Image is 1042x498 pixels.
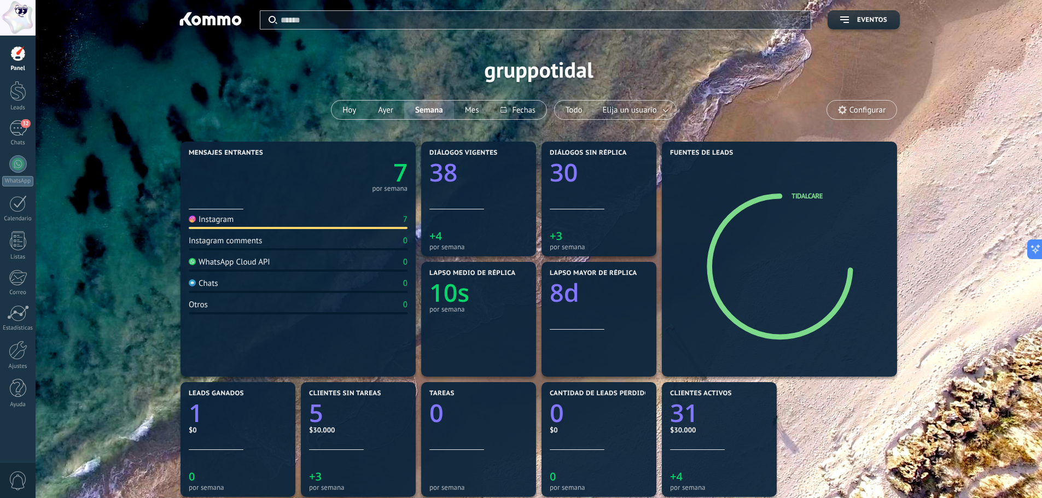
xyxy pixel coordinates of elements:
[393,156,408,189] text: 7
[670,390,732,397] span: clientes activos
[2,325,34,332] div: Estadísticas
[670,149,734,157] span: Fuentes de leads
[189,257,270,267] div: WhatsApp Cloud API
[857,16,887,24] span: Eventos
[2,289,34,296] div: Correo
[309,469,322,484] text: +3
[828,10,900,30] button: Eventos
[550,483,648,491] div: por semana
[189,279,196,286] img: Chats
[429,156,457,189] text: 38
[189,258,196,265] img: WhatsApp Cloud API
[298,156,408,189] a: 7
[670,425,769,435] div: $30.000
[189,425,287,435] div: $0
[429,269,516,277] span: Lapso medio de réplica
[2,401,34,408] div: Ayuda
[849,106,886,115] span: Configurar
[429,483,528,491] div: por semana
[309,396,323,430] text: 5
[403,257,408,267] div: 0
[550,269,637,277] span: Lapso mayor de réplica
[372,186,408,191] div: por semana
[550,156,578,189] text: 30
[550,396,648,430] a: 0
[404,101,454,119] button: Semana
[550,390,654,397] span: Cantidad de leads perdidos
[670,469,683,484] text: +4
[189,396,287,430] a: 1
[2,215,34,222] div: Calendario
[550,243,648,251] div: por semana
[2,139,34,147] div: Chats
[309,396,408,430] a: 5
[331,101,367,119] button: Hoy
[2,254,34,261] div: Listas
[429,390,455,397] span: Tareas
[550,276,579,309] text: 8d
[670,483,769,491] div: por semana
[593,101,676,119] button: Elija un usuario
[189,149,263,157] span: Mensajes entrantes
[791,191,823,201] a: tidalcare
[550,229,562,243] text: +3
[309,390,381,397] span: clientes sin tareas
[403,300,408,310] div: 0
[2,176,33,186] div: WhatsApp
[429,396,444,430] text: 0
[189,215,196,222] img: Instagram
[550,425,648,435] div: $0
[189,469,195,484] text: 0
[550,469,556,484] text: 0
[189,236,262,246] div: Instagram comments
[429,149,498,157] span: Diálogos vigentes
[429,276,469,309] text: 10s
[429,305,528,313] div: por semana
[429,229,442,243] text: +4
[309,425,408,435] div: $30.000
[670,396,769,430] a: 31
[2,65,34,72] div: Panel
[429,396,528,430] a: 0
[454,101,490,119] button: Mes
[670,396,698,430] text: 31
[189,483,287,491] div: por semana
[189,390,244,397] span: Leads ganados
[309,483,408,491] div: por semana
[550,396,564,430] text: 0
[550,149,627,157] span: Diálogos sin réplica
[550,276,648,309] a: 8d
[2,104,34,112] div: Leads
[189,300,208,310] div: Otros
[403,236,408,246] div: 0
[189,214,234,225] div: Instagram
[21,119,30,128] span: 32
[601,103,659,118] span: Elija un usuario
[429,243,528,251] div: por semana
[189,396,203,430] text: 1
[555,101,593,119] button: Todo
[2,363,34,370] div: Ajustes
[403,214,408,225] div: 7
[189,278,218,289] div: Chats
[403,278,408,289] div: 0
[367,101,404,119] button: Ayer
[490,101,546,119] button: Fechas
